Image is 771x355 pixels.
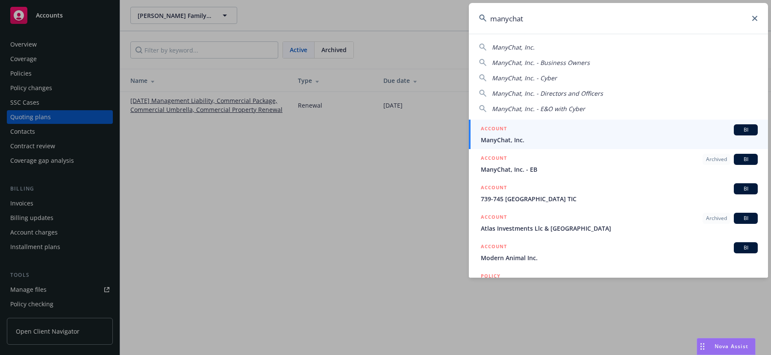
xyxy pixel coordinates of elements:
a: ACCOUNTBI739-745 [GEOGRAPHIC_DATA] TIC [469,179,768,208]
span: ManyChat, Inc. [481,135,758,144]
span: BI [737,244,754,252]
span: BI [737,155,754,163]
span: BI [737,185,754,193]
h5: ACCOUNT [481,242,507,252]
span: ManyChat, Inc. - Directors and Officers [492,89,603,97]
h5: ACCOUNT [481,183,507,194]
span: BI [737,126,754,134]
a: POLICY [469,267,768,304]
span: ManyChat, Inc. [492,43,535,51]
span: 739-745 [GEOGRAPHIC_DATA] TIC [481,194,758,203]
span: Archived [706,214,727,222]
h5: ACCOUNT [481,213,507,223]
input: Search... [469,3,768,34]
span: Nova Assist [715,343,748,350]
div: Drag to move [697,338,708,355]
button: Nova Assist [697,338,756,355]
span: Atlas Investments Llc & [GEOGRAPHIC_DATA] [481,224,758,233]
a: ACCOUNTArchivedBIAtlas Investments Llc & [GEOGRAPHIC_DATA] [469,208,768,238]
h5: ACCOUNT [481,124,507,135]
a: ACCOUNTBIManyChat, Inc. [469,120,768,149]
span: ManyChat, Inc. - Cyber [492,74,557,82]
span: BI [737,214,754,222]
span: Archived [706,155,727,163]
h5: POLICY [481,272,500,280]
h5: ACCOUNT [481,154,507,164]
a: ACCOUNTBIModern Animal Inc. [469,238,768,267]
a: ACCOUNTArchivedBIManyChat, Inc. - EB [469,149,768,179]
span: ManyChat, Inc. - E&O with Cyber [492,105,585,113]
span: Modern Animal Inc. [481,253,758,262]
span: ManyChat, Inc. - Business Owners [492,59,590,67]
span: ManyChat, Inc. - EB [481,165,758,174]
